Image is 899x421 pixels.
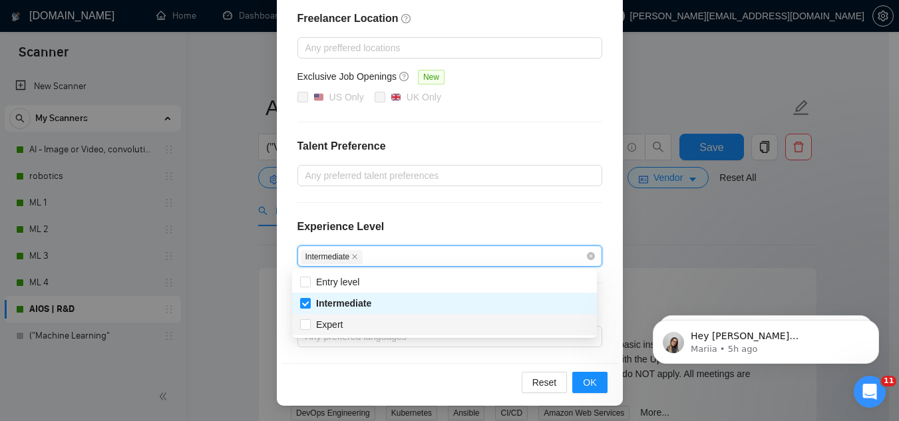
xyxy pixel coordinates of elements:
[297,138,602,154] h4: Talent Preference
[301,250,363,264] span: Intermediate
[316,298,371,309] span: Intermediate
[854,376,886,408] iframe: Intercom live chat
[583,375,596,390] span: OK
[316,319,343,330] span: Expert
[522,372,568,393] button: Reset
[391,92,401,102] img: 🇬🇧
[58,39,230,221] span: Hey [PERSON_NAME][EMAIL_ADDRESS][PERSON_NAME], Looks like your Upwork agency dtLabs ran out of co...
[633,292,899,385] iframe: Intercom notifications message
[532,375,557,390] span: Reset
[351,253,358,260] span: close
[572,372,607,393] button: OK
[401,13,412,24] span: question-circle
[881,376,896,386] span: 11
[297,69,397,84] h5: Exclusive Job Openings
[407,90,441,104] div: UK Only
[399,71,410,82] span: question-circle
[58,51,230,63] p: Message from Mariia, sent 5h ago
[418,70,445,84] span: New
[329,90,364,104] div: US Only
[314,92,323,102] img: 🇺🇸
[587,252,595,260] span: close-circle
[316,277,359,287] span: Entry level
[297,11,602,27] h4: Freelancer Location
[297,219,385,235] h4: Experience Level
